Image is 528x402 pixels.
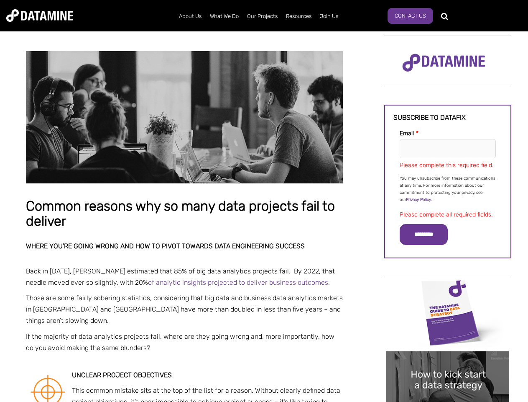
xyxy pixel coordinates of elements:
label: Please complete this required field. [400,162,493,169]
img: Common reasons why so many data projects fail to deliver [26,51,343,183]
a: About Us [175,5,206,27]
h3: Subscribe to datafix [393,114,502,121]
p: Those are some fairly sobering statistics, considering that big data and business data analytics ... [26,292,343,327]
p: Back in [DATE], [PERSON_NAME] estimated that 85% of big data analytics projects fail. By 2022, th... [26,265,343,288]
span: Email [400,130,414,137]
strong: Unclear project objectives [72,371,172,379]
a: Resources [282,5,316,27]
img: Datamine [6,9,73,22]
a: What We Do [206,5,243,27]
a: Join Us [316,5,342,27]
a: of analytic insights projected to deliver business outcomes. [148,278,330,286]
p: If the majority of data analytics projects fail, where are they going wrong and, more importantly... [26,331,343,353]
h1: Common reasons why so many data projects fail to deliver [26,199,343,229]
a: Privacy Policy [406,197,431,202]
p: You may unsubscribe from these communications at any time. For more information about our commitm... [400,175,496,204]
img: Data Strategy Cover thumbnail [386,278,509,347]
a: Contact Us [388,8,433,24]
h2: Where you’re going wrong and how to pivot towards data engineering success [26,242,343,250]
label: Please complete all required fields. [400,211,492,218]
img: Datamine Logo No Strapline - Purple [397,48,491,77]
a: Our Projects [243,5,282,27]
